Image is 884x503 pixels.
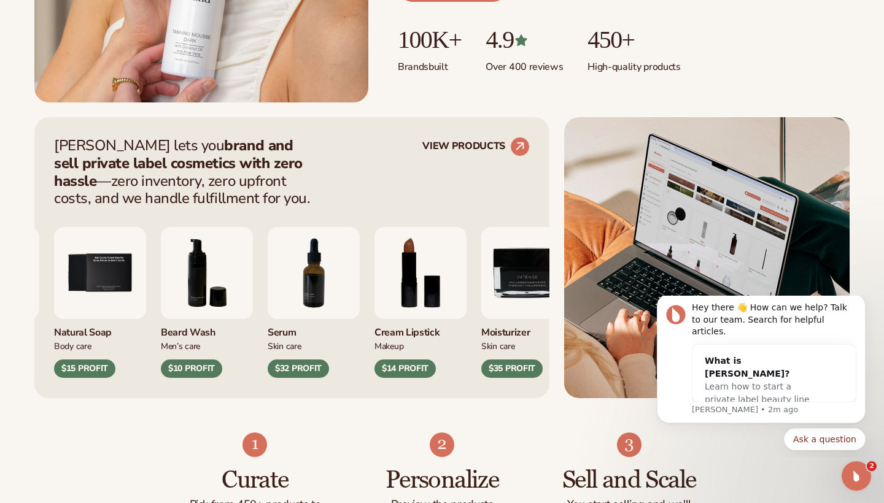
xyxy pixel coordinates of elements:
p: Over 400 reviews [486,53,563,74]
img: Moisturizer. [481,227,573,319]
div: Beard Wash [161,319,253,339]
p: 4.9 [486,26,563,53]
div: What is [PERSON_NAME]? [66,59,180,85]
p: High-quality products [587,53,680,74]
div: $10 PROFIT [161,359,222,378]
div: $14 PROFIT [374,359,436,378]
div: 5 / 9 [54,227,146,378]
a: VIEW PRODUCTS [422,137,530,156]
div: What is [PERSON_NAME]?Learn how to start a private label beauty line with [PERSON_NAME] [54,49,193,133]
div: Hey there 👋 How can we help? Talk to our team. Search for helpful articles. [53,6,218,42]
div: 6 / 9 [161,227,253,378]
iframe: Intercom notifications message [638,296,884,458]
h3: Curate [186,467,324,494]
div: $35 PROFIT [481,359,543,378]
button: Quick reply: Ask a question [145,132,227,155]
div: Quick reply options [18,132,227,155]
img: Profile image for Lee [28,9,47,29]
h3: Personalize [373,467,511,494]
img: Collagen and retinol serum. [268,227,360,319]
img: Nature bar of soap. [54,227,146,319]
p: 100K+ [398,26,461,53]
div: Makeup [374,339,467,352]
div: 9 / 9 [481,227,573,378]
div: Body Care [54,339,146,352]
div: $15 PROFIT [54,359,115,378]
img: Shopify Image 2 [564,117,850,398]
div: Message content [53,6,218,107]
div: Serum [268,319,360,339]
div: $32 PROFIT [268,359,329,378]
iframe: Intercom live chat [842,461,871,491]
strong: brand and sell private label cosmetics with zero hassle [54,136,303,191]
p: 450+ [587,26,680,53]
div: 7 / 9 [268,227,360,378]
img: Shopify Image 5 [430,432,454,457]
div: Skin Care [268,339,360,352]
img: Luxury cream lipstick. [374,227,467,319]
div: Men’s Care [161,339,253,352]
div: Natural Soap [54,319,146,339]
img: Shopify Image 6 [617,432,642,457]
p: Brands built [398,53,461,74]
span: 2 [867,461,877,471]
img: Shopify Image 4 [242,432,267,457]
p: [PERSON_NAME] lets you —zero inventory, zero upfront costs, and we handle fulfillment for you. [54,137,318,207]
span: Learn how to start a private label beauty line with [PERSON_NAME] [66,86,171,121]
div: Cream Lipstick [374,319,467,339]
h3: Sell and Scale [560,467,698,494]
div: Moisturizer [481,319,573,339]
p: Message from Lee, sent 2m ago [53,109,218,120]
div: 8 / 9 [374,227,467,378]
div: Skin Care [481,339,573,352]
img: Foaming beard wash. [161,227,253,319]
